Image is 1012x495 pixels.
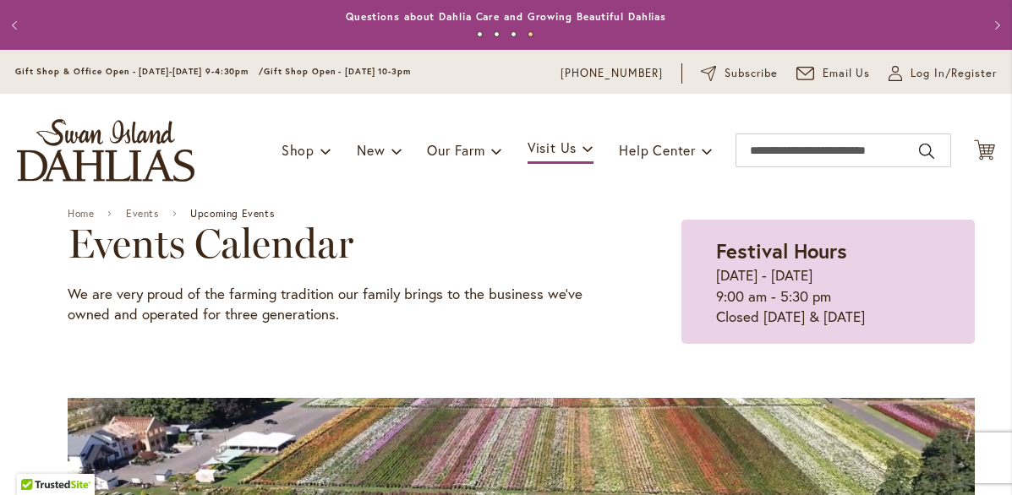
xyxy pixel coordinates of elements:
a: [PHONE_NUMBER] [561,65,663,82]
a: Log In/Register [889,65,997,82]
a: Questions about Dahlia Care and Growing Beautiful Dahlias [346,10,666,23]
a: store logo [17,119,194,182]
span: Shop [282,141,315,159]
span: Visit Us [528,139,577,156]
span: Email Us [823,65,871,82]
button: Next [978,8,1012,42]
span: New [357,141,385,159]
span: Help Center [619,141,696,159]
span: Gift Shop Open - [DATE] 10-3pm [264,66,411,77]
span: Gift Shop & Office Open - [DATE]-[DATE] 9-4:30pm / [15,66,264,77]
a: Email Us [796,65,871,82]
span: Upcoming Events [190,208,274,220]
button: 4 of 4 [528,31,533,37]
button: 1 of 4 [477,31,483,37]
a: Home [68,208,94,220]
p: We are very proud of the farming tradition our family brings to the business we've owned and oper... [68,284,597,325]
span: Log In/Register [911,65,997,82]
h2: Events Calendar [68,220,597,267]
strong: Festival Hours [716,237,847,264]
button: 2 of 4 [494,31,500,37]
p: [DATE] - [DATE] 9:00 am - 5:30 pm Closed [DATE] & [DATE] [716,265,940,327]
span: Our Farm [427,141,484,159]
span: Subscribe [725,65,778,82]
a: Events [126,208,159,220]
button: 3 of 4 [511,31,517,37]
a: Subscribe [701,65,778,82]
iframe: Launch Accessibility Center [13,435,60,482]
